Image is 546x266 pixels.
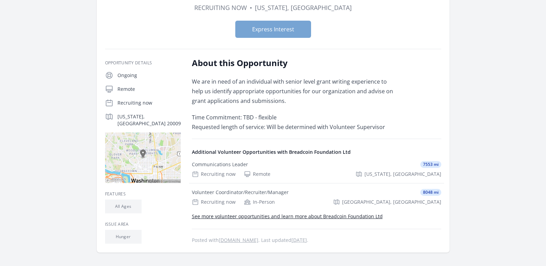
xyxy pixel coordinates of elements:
[192,161,248,168] div: Communications Leader
[192,77,393,106] p: We are in need of an individual with senior level grant writing experience to help us identify ap...
[105,222,181,227] h3: Issue area
[250,3,252,12] div: •
[117,99,181,106] p: Recruiting now
[192,199,236,205] div: Recruiting now
[105,230,142,244] li: Hunger
[342,199,441,205] span: [GEOGRAPHIC_DATA], [GEOGRAPHIC_DATA]
[244,199,275,205] div: In-Person
[192,213,383,220] a: See more volunteer opportunities and learn more about Breadcoin Foundation Ltd
[105,60,181,66] h3: Opportunity Details
[219,237,258,243] a: [DOMAIN_NAME]
[105,200,142,213] li: All Ages
[420,161,441,168] span: 7553 mi
[192,189,289,196] div: Volunteer Coordinator/Recruiter/Manager
[189,156,444,183] a: Communications Leader 7553 mi Recruiting now Remote [US_STATE], [GEOGRAPHIC_DATA]
[189,183,444,211] a: Volunteer Coordinator/Recruiter/Manager 8048 mi Recruiting now In-Person [GEOGRAPHIC_DATA], [GEOG...
[420,189,441,196] span: 8048 mi
[105,132,181,183] img: Map
[364,171,441,178] span: [US_STATE], [GEOGRAPHIC_DATA]
[117,86,181,93] p: Remote
[192,57,393,68] h2: About this Opportunity
[105,191,181,197] h3: Features
[192,113,393,132] p: Time Commitment: TBD - flexible Requested length of service: Will be determined with Volunteer Su...
[255,3,352,12] dd: [US_STATE], [GEOGRAPHIC_DATA]
[117,113,181,127] p: [US_STATE], [GEOGRAPHIC_DATA] 20009
[117,72,181,79] p: Ongoing
[192,237,441,243] p: Posted with . Last updated .
[235,21,311,38] button: Express Interest
[291,237,307,243] abbr: Fri, Jul 18, 2025 2:59 AM
[244,171,270,178] div: Remote
[192,171,236,178] div: Recruiting now
[192,149,441,156] h4: Additional Volunteer Opportunities with Breadcoin Foundation Ltd
[194,3,247,12] dd: Recruiting now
